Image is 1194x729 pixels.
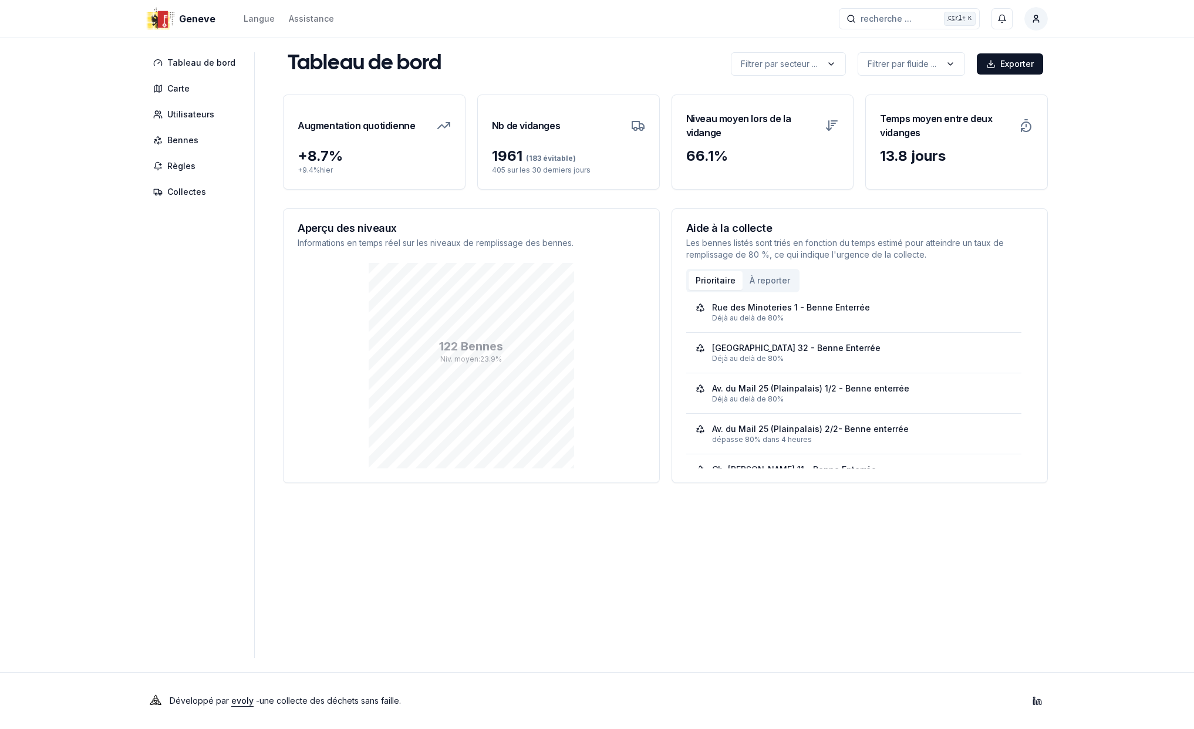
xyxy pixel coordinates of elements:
div: Déjà au delà de 80% [712,354,1013,363]
div: dépasse 80% dans 4 heures [712,435,1013,444]
div: 13.8 jours [880,147,1033,166]
a: Av. du Mail 25 (Plainpalais) 1/2 - Benne enterréeDéjà au delà de 80% [696,383,1013,404]
button: Prioritaire [689,271,743,290]
button: Exporter [977,53,1043,75]
div: Av. du Mail 25 (Plainpalais) 2/2- Benne enterrée [712,423,909,435]
button: label [858,52,965,76]
a: Bennes [146,130,247,151]
a: Rue des Minoteries 1 - Benne EnterréeDéjà au delà de 80% [696,302,1013,323]
button: label [731,52,846,76]
a: Carte [146,78,247,99]
div: Déjà au delà de 80% [712,394,1013,404]
div: Av. du Mail 25 (Plainpalais) 1/2 - Benne enterrée [712,383,909,394]
a: Geneve [146,12,220,26]
div: [GEOGRAPHIC_DATA] 32 - Benne Enterrée [712,342,881,354]
p: Les bennes listés sont triés en fonction du temps estimé pour atteindre un taux de remplissage de... [686,237,1034,261]
p: 405 sur les 30 derniers jours [492,166,645,175]
a: Collectes [146,181,247,203]
p: Filtrer par secteur ... [741,58,817,70]
div: 66.1 % [686,147,839,166]
img: Evoly Logo [146,691,165,710]
button: recherche ...Ctrl+K [839,8,980,29]
a: Règles [146,156,247,177]
span: Geneve [179,12,215,26]
span: Tableau de bord [167,57,235,69]
div: Langue [244,13,275,25]
p: + 9.4 % hier [298,166,451,175]
span: Collectes [167,186,206,198]
p: Informations en temps réel sur les niveaux de remplissage des bennes. [298,237,645,249]
h3: Niveau moyen lors de la vidange [686,109,818,142]
span: Utilisateurs [167,109,214,120]
span: recherche ... [861,13,912,25]
a: evoly [231,696,254,706]
h3: Nb de vidanges [492,109,560,142]
a: Av. du Mail 25 (Plainpalais) 2/2- Benne enterréedépasse 80% dans 4 heures [696,423,1013,444]
img: Geneve Logo [146,5,174,33]
a: Utilisateurs [146,104,247,125]
button: À reporter [743,271,797,290]
h3: Augmentation quotidienne [298,109,415,142]
p: Développé par - une collecte des déchets sans faille . [170,693,401,709]
span: Règles [167,160,195,172]
h3: Aperçu des niveaux [298,223,645,234]
h3: Temps moyen entre deux vidanges [880,109,1012,142]
span: Bennes [167,134,198,146]
a: Tableau de bord [146,52,247,73]
button: Langue [244,12,275,26]
span: Carte [167,83,190,95]
p: Filtrer par fluide ... [868,58,936,70]
div: + 8.7 % [298,147,451,166]
h3: Aide à la collecte [686,223,1034,234]
a: [GEOGRAPHIC_DATA] 32 - Benne EnterréeDéjà au delà de 80% [696,342,1013,363]
div: Rue des Minoteries 1 - Benne Enterrée [712,302,870,313]
a: Ch. [PERSON_NAME] 11 - Benne Enterrée [696,464,1013,485]
span: (183 évitable) [522,154,576,163]
div: Ch. [PERSON_NAME] 11 - Benne Enterrée [712,464,876,475]
div: 1961 [492,147,645,166]
a: Assistance [289,12,334,26]
h1: Tableau de bord [288,52,441,76]
div: Déjà au delà de 80% [712,313,1013,323]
